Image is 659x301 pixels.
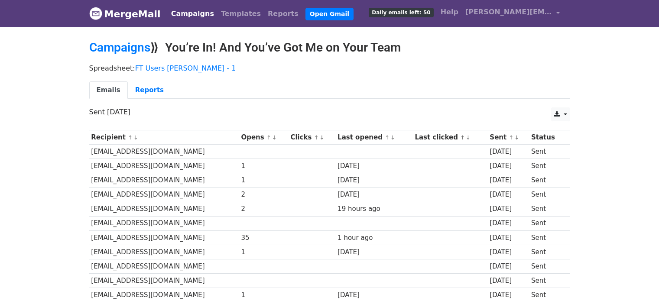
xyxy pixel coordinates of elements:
div: [DATE] [490,175,527,185]
div: [DATE] [490,190,527,200]
div: [DATE] [338,290,411,300]
a: ↑ [460,134,465,141]
p: Spreadsheet: [89,64,570,73]
a: ↓ [390,134,395,141]
td: Sent [529,159,565,173]
td: Sent [529,230,565,245]
img: MergeMail logo [89,7,102,20]
th: Sent [488,130,529,145]
div: 2 [241,190,286,200]
td: [EMAIL_ADDRESS][DOMAIN_NAME] [89,245,239,259]
div: 1 hour ago [338,233,411,243]
a: ↑ [509,134,513,141]
div: [DATE] [338,247,411,257]
a: Emails [89,81,128,99]
div: 1 [241,161,286,171]
a: ↑ [314,134,319,141]
td: Sent [529,173,565,188]
a: ↓ [320,134,325,141]
div: [DATE] [338,161,411,171]
td: [EMAIL_ADDRESS][DOMAIN_NAME] [89,188,239,202]
a: [PERSON_NAME][EMAIL_ADDRESS] [462,3,563,24]
a: Reports [128,81,171,99]
div: 1 [241,247,286,257]
td: Sent [529,145,565,159]
a: Daily emails left: 50 [365,3,437,21]
div: [DATE] [490,233,527,243]
div: [DATE] [490,218,527,228]
a: Reports [264,5,302,23]
td: [EMAIL_ADDRESS][DOMAIN_NAME] [89,216,239,230]
td: Sent [529,216,565,230]
div: [DATE] [490,247,527,257]
div: [DATE] [490,290,527,300]
div: 19 hours ago [338,204,411,214]
a: ↑ [128,134,133,141]
div: 1 [241,290,286,300]
th: Clicks [289,130,336,145]
th: Last clicked [413,130,488,145]
a: FT Users [PERSON_NAME] - 1 [135,64,236,72]
td: [EMAIL_ADDRESS][DOMAIN_NAME] [89,259,239,273]
td: Sent [529,245,565,259]
div: [DATE] [338,175,411,185]
td: Sent [529,274,565,288]
a: ↑ [266,134,271,141]
td: [EMAIL_ADDRESS][DOMAIN_NAME] [89,202,239,216]
th: Opens [239,130,289,145]
a: Campaigns [89,40,150,55]
div: [DATE] [490,161,527,171]
div: 1 [241,175,286,185]
a: ↓ [272,134,277,141]
a: ↑ [385,134,390,141]
th: Recipient [89,130,239,145]
div: [DATE] [490,147,527,157]
td: [EMAIL_ADDRESS][DOMAIN_NAME] [89,173,239,188]
a: ↓ [133,134,138,141]
td: [EMAIL_ADDRESS][DOMAIN_NAME] [89,274,239,288]
div: [DATE] [490,276,527,286]
a: Help [437,3,462,21]
div: [DATE] [338,190,411,200]
a: ↓ [514,134,519,141]
a: MergeMail [89,5,161,23]
td: [EMAIL_ADDRESS][DOMAIN_NAME] [89,230,239,245]
td: [EMAIL_ADDRESS][DOMAIN_NAME] [89,145,239,159]
a: Campaigns [168,5,218,23]
div: [DATE] [490,262,527,272]
a: Open Gmail [305,8,354,20]
td: Sent [529,202,565,216]
td: [EMAIL_ADDRESS][DOMAIN_NAME] [89,159,239,173]
div: 2 [241,204,286,214]
h2: ⟫ You’re In! And You’ve Got Me on Your Team [89,40,570,55]
th: Status [529,130,565,145]
div: [DATE] [490,204,527,214]
div: 35 [241,233,286,243]
span: Daily emails left: 50 [369,8,433,17]
td: Sent [529,188,565,202]
td: Sent [529,259,565,273]
a: Templates [218,5,264,23]
th: Last opened [335,130,412,145]
a: ↓ [466,134,471,141]
span: [PERSON_NAME][EMAIL_ADDRESS] [465,7,552,17]
p: Sent [DATE] [89,107,570,117]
